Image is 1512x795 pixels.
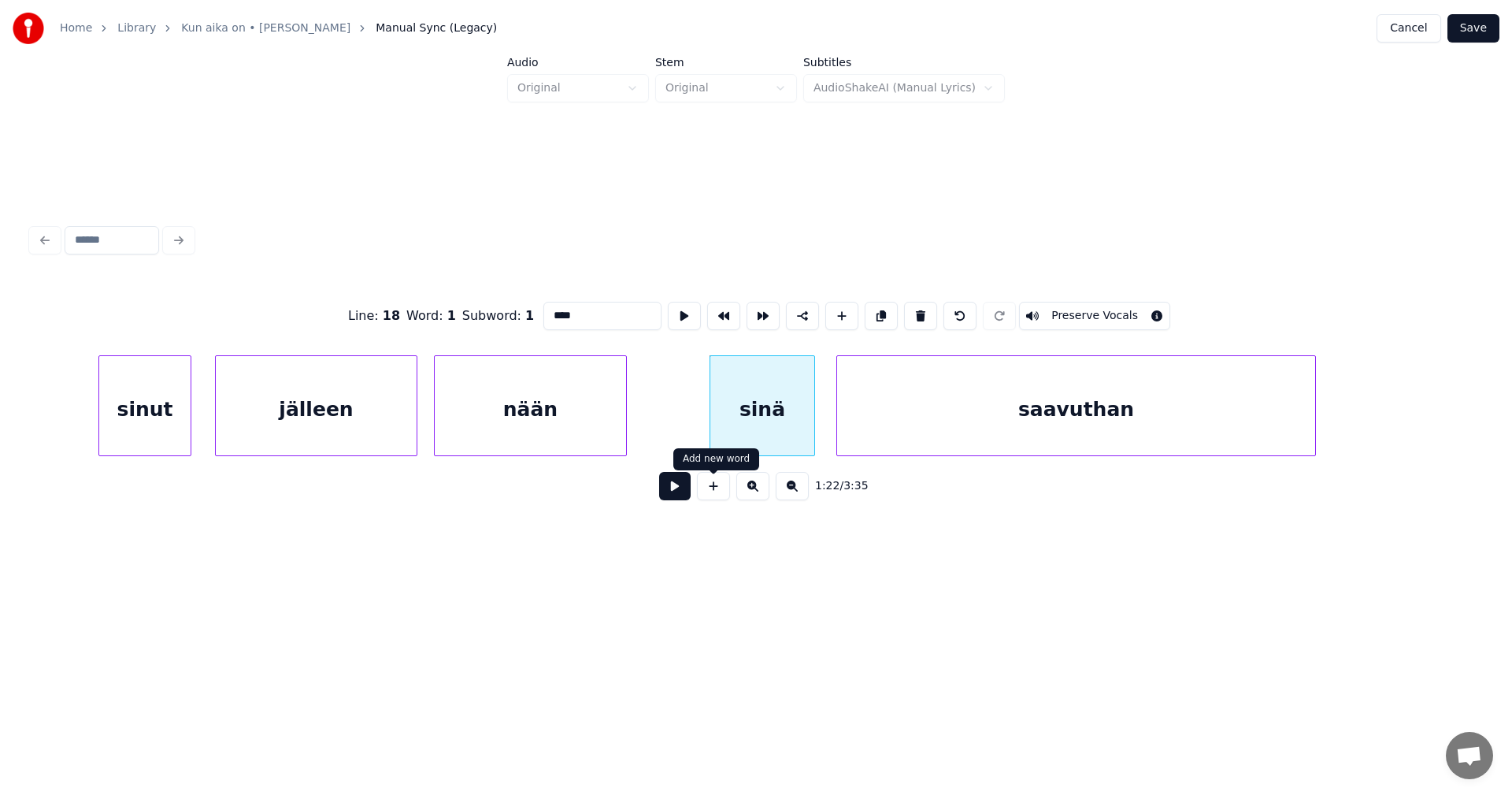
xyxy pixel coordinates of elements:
[507,57,649,68] label: Audio
[447,308,456,323] span: 1
[1377,14,1440,43] button: Cancel
[60,20,497,36] nav: breadcrumb
[13,13,44,44] img: youka
[803,57,1005,68] label: Subtitles
[1446,732,1493,779] a: Avoin keskustelu
[655,57,797,68] label: Stem
[462,306,534,325] div: Subword :
[815,478,839,494] span: 1:22
[815,478,853,494] div: /
[525,308,534,323] span: 1
[376,20,497,36] span: Manual Sync (Legacy)
[843,478,868,494] span: 3:35
[406,306,456,325] div: Word :
[181,20,350,36] a: Kun aika on • [PERSON_NAME]
[60,20,92,36] a: Home
[1019,302,1170,330] button: Toggle
[117,20,156,36] a: Library
[1447,14,1499,43] button: Save
[383,308,400,323] span: 18
[348,306,400,325] div: Line :
[683,453,750,466] div: Add new word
